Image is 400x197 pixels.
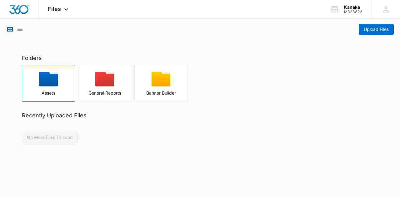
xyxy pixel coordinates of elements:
h2: Folders [22,54,378,62]
button: Banner Builder [134,65,187,102]
div: General Reports [78,91,131,96]
button: Grid View [6,26,14,33]
div: account id [344,10,362,14]
button: Upload Files [359,24,394,35]
button: General Reports [78,65,131,102]
button: Assets [22,65,75,102]
div: Banner Builder [135,91,187,96]
button: No More Files To Load [22,132,78,143]
button: List View [16,26,23,33]
span: Files [48,6,61,12]
div: Assets [22,91,75,96]
div: account name [344,5,362,10]
span: Upload Files [364,26,389,33]
h2: Recently Uploaded Files [22,111,378,120]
